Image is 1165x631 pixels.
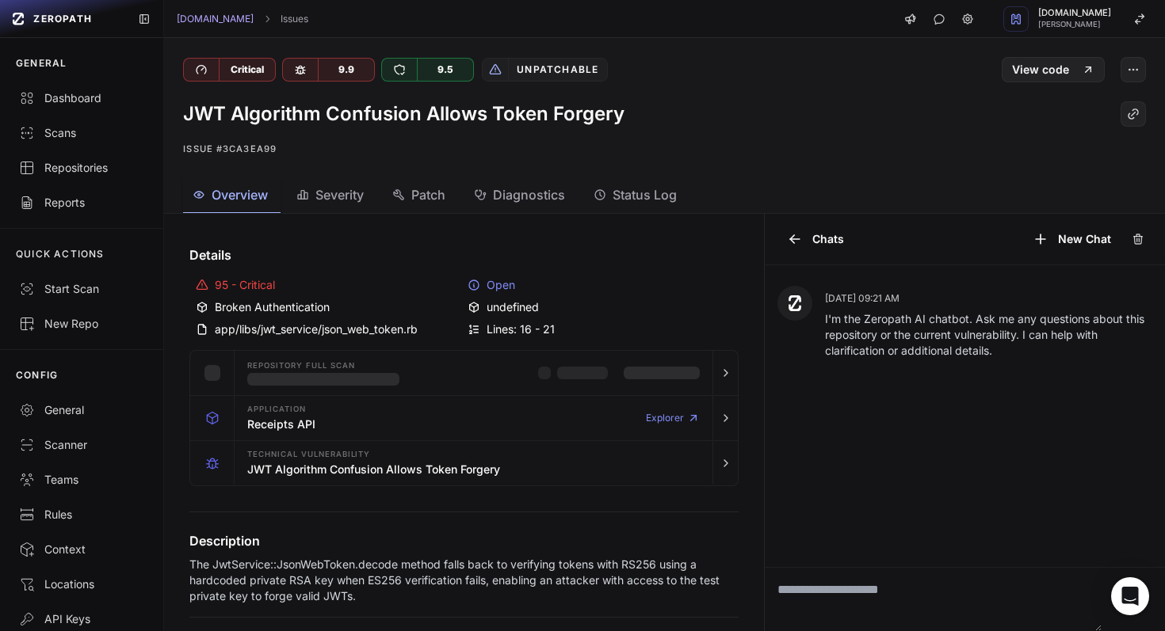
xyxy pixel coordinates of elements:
div: 95 - Critical [196,277,461,293]
p: [DATE] 09:21 AM [825,292,1152,305]
div: Broken Authentication [196,299,461,315]
h1: JWT Algorithm Confusion Allows Token Forgery [183,101,625,127]
a: View code [1002,57,1105,82]
a: [DOMAIN_NAME] [177,13,254,25]
div: Rules [19,507,144,523]
div: Start Scan [19,281,144,297]
div: Context [19,542,144,557]
div: Open [468,277,733,293]
span: [PERSON_NAME] [1038,21,1111,29]
svg: chevron right, [262,13,273,25]
div: Teams [19,472,144,488]
p: Issue #3ca3ea99 [183,139,1146,158]
nav: breadcrumb [177,13,308,25]
p: GENERAL [16,57,67,70]
span: Repository Full scan [247,362,354,370]
span: Status Log [613,185,677,204]
div: Scans [19,125,144,141]
button: Chats [777,226,854,252]
div: Reports [19,195,144,211]
div: API Keys [19,611,144,627]
h3: Receipts API [247,416,315,432]
h4: Details [189,245,739,264]
a: Issues [281,13,308,25]
span: Application [247,405,306,413]
a: ZEROPATH [6,6,125,32]
div: Critical [219,59,275,81]
span: Diagnostics [493,185,565,204]
div: Locations [19,576,144,592]
div: Open Intercom Messenger [1111,577,1149,615]
p: QUICK ACTIONS [16,248,105,260]
button: Technical Vulnerability JWT Algorithm Confusion Allows Token Forgery [190,441,738,485]
div: 9.5 [417,59,473,81]
button: New Chat [1023,226,1121,252]
span: ZEROPATH [33,13,92,25]
button: Application Receipts API Explorer [190,396,738,440]
div: Scanner [19,437,144,453]
span: Patch [411,185,445,204]
p: I'm the Zeropath AI chatbot. Ask me any questions about this repository or the current vulnerabil... [825,311,1152,359]
h4: Description [189,531,739,550]
span: Technical Vulnerability [247,450,370,458]
div: undefined [468,299,733,315]
div: 9.9 [318,59,374,81]
img: Zeropath AI [787,295,803,311]
span: [DOMAIN_NAME] [1038,9,1111,17]
div: Repositories [19,160,144,176]
div: General [19,402,144,418]
div: Lines: 16 - 21 [468,321,733,337]
button: Repository Full scan [190,351,738,395]
a: Explorer [646,402,700,434]
div: app/libs/jwt_service/json_web_token.rb [196,321,461,337]
span: Overview [212,185,268,204]
div: New Repo [19,316,144,332]
div: Dashboard [19,90,144,106]
span: Severity [315,185,364,204]
div: Unpatchable [508,59,606,81]
h3: JWT Algorithm Confusion Allows Token Forgery [247,462,500,477]
p: The JwtService::JsonWebToken.decode method falls back to verifying tokens with RS256 using a hard... [189,557,739,604]
p: CONFIG [16,369,58,382]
